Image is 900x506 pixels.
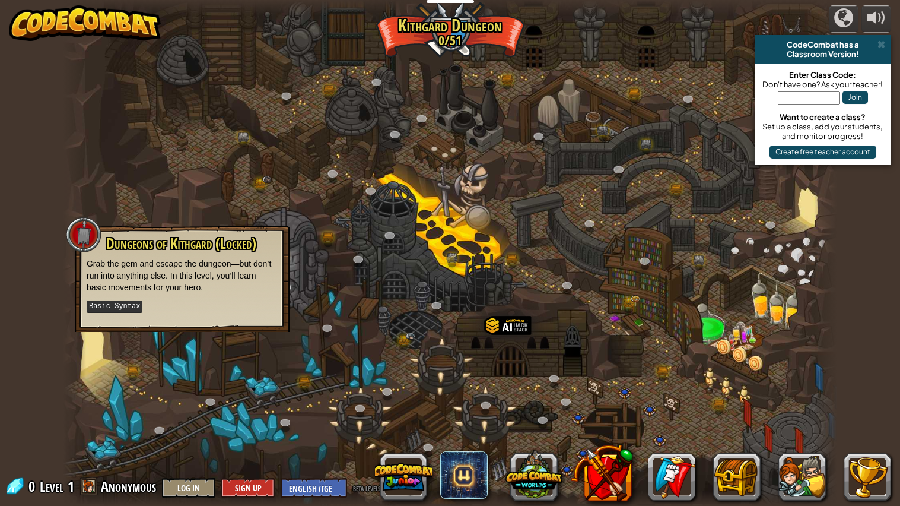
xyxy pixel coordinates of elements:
button: Join [842,91,868,104]
div: Classroom Version! [759,49,886,59]
span: 1 [68,477,74,496]
div: Want to create a class? [761,112,885,122]
img: portrait.png [262,176,272,183]
img: portrait.png [631,296,640,303]
button: Sign Up [221,478,275,498]
img: gold-chest.png [398,335,409,345]
div: CodeCombat has a [759,40,886,49]
button: Campaigns [829,5,858,33]
span: Level [40,477,63,496]
button: Adjust volume [861,5,891,33]
div: Set up a class, add your students, and monitor progress! [761,122,885,141]
img: portrait.png [406,333,415,340]
div: Enter Class Code: [761,70,885,80]
p: Grab the gem and escape the dungeon—but don’t run into anything else. In this level, you’ll learn... [87,258,278,293]
span: Anonymous [101,477,156,496]
img: CodeCombat - Learn how to code by playing a game [9,5,161,41]
span: 0 [28,477,39,496]
span: beta levels on [353,482,389,494]
div: Don't have one? Ask your teacher! [761,80,885,89]
span: Dungeons of Kithgard (Locked) [106,233,256,254]
button: Create free teacher account [769,146,876,159]
kbd: Basic Syntax [87,301,142,313]
button: Log In [162,478,215,498]
img: gold-chest.png [255,178,266,188]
